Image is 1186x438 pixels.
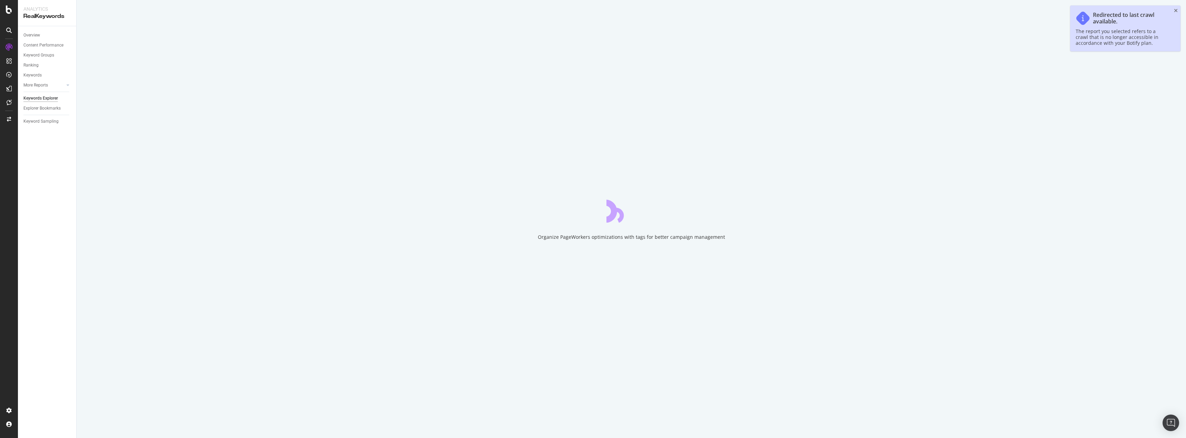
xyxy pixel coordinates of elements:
[538,234,725,241] div: Organize PageWorkers optimizations with tags for better campaign management
[23,6,71,12] div: Analytics
[23,95,71,102] a: Keywords Explorer
[23,62,39,69] div: Ranking
[1076,28,1168,46] div: The report you selected refers to a crawl that is no longer accessible in accordance with your Bo...
[606,198,656,223] div: animation
[23,32,71,39] a: Overview
[23,95,58,102] div: Keywords Explorer
[23,105,71,112] a: Explorer Bookmarks
[23,12,71,20] div: RealKeywords
[1163,415,1179,431] div: Open Intercom Messenger
[23,118,59,125] div: Keyword Sampling
[23,72,71,79] a: Keywords
[23,62,71,69] a: Ranking
[23,82,64,89] a: More Reports
[23,42,63,49] div: Content Performance
[23,105,61,112] div: Explorer Bookmarks
[23,52,71,59] a: Keyword Groups
[1093,12,1168,25] div: Redirected to last crawl available.
[23,118,71,125] a: Keyword Sampling
[23,72,42,79] div: Keywords
[23,52,54,59] div: Keyword Groups
[23,32,40,39] div: Overview
[23,82,48,89] div: More Reports
[23,42,71,49] a: Content Performance
[1174,8,1178,13] div: close toast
